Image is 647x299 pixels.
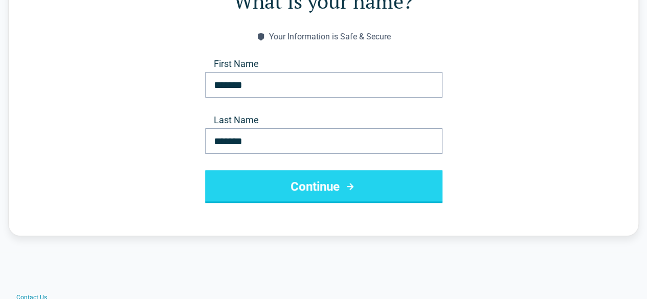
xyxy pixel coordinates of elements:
[205,114,442,126] label: Last Name
[205,58,442,70] label: First Name
[269,32,391,41] div: Your Information is Safe & Secure
[205,170,442,203] button: Continue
